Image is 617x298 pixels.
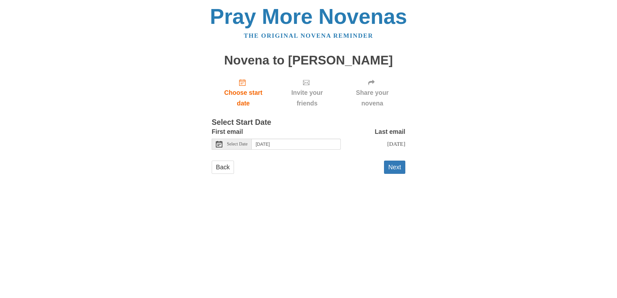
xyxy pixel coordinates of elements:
[212,161,234,174] a: Back
[339,74,405,112] div: Click "Next" to confirm your start date first.
[275,74,339,112] div: Click "Next" to confirm your start date first.
[210,5,407,28] a: Pray More Novenas
[244,32,373,39] a: The original novena reminder
[384,161,405,174] button: Next
[212,118,405,127] h3: Select Start Date
[346,87,399,109] span: Share your novena
[375,126,405,137] label: Last email
[212,74,275,112] a: Choose start date
[212,54,405,67] h1: Novena to [PERSON_NAME]
[387,141,405,147] span: [DATE]
[218,87,268,109] span: Choose start date
[281,87,333,109] span: Invite your friends
[212,126,243,137] label: First email
[227,142,248,146] span: Select Date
